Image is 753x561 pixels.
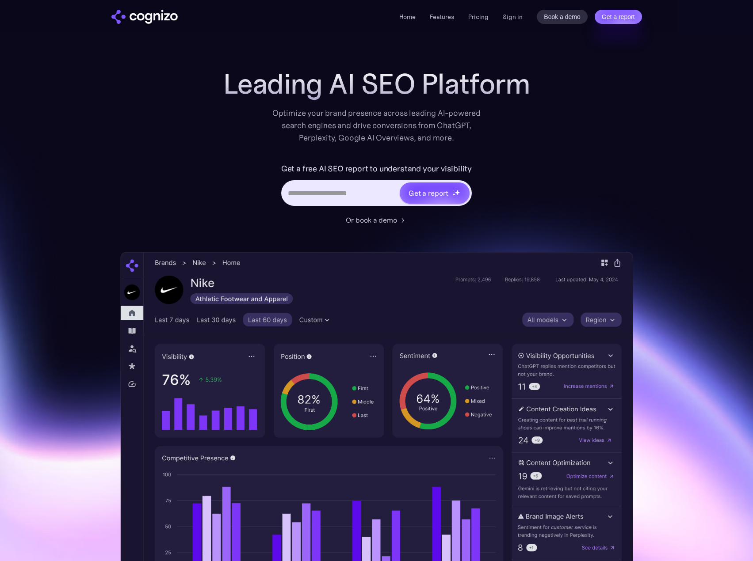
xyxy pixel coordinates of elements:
a: home [111,10,178,24]
img: star [455,190,460,195]
h1: Leading AI SEO Platform [223,68,530,100]
div: Or book a demo [346,215,397,225]
a: Get a report [595,10,642,24]
a: Get a reportstarstarstar [399,182,470,205]
img: star [452,193,455,196]
a: Features [430,13,454,21]
a: Book a demo [537,10,588,24]
a: Home [399,13,416,21]
a: Or book a demo [346,215,408,225]
a: Pricing [468,13,489,21]
form: Hero URL Input Form [281,162,472,210]
a: Sign in [503,11,523,22]
div: Get a report [409,188,448,198]
img: cognizo logo [111,10,178,24]
img: star [452,190,454,191]
div: Optimize your brand presence across leading AI-powered search engines and drive conversions from ... [268,107,485,144]
label: Get a free AI SEO report to understand your visibility [281,162,472,176]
